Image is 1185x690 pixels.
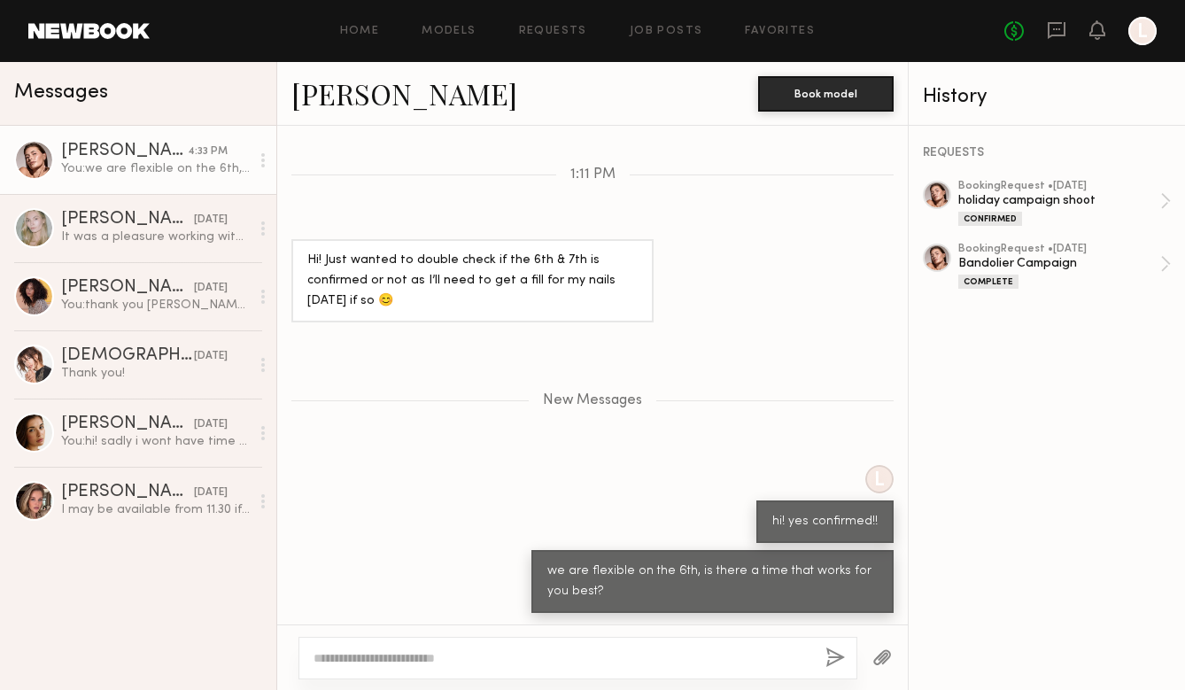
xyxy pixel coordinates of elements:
[61,211,194,229] div: [PERSON_NAME]
[519,26,587,37] a: Requests
[61,484,194,501] div: [PERSON_NAME]
[1128,17,1157,45] a: L
[958,212,1022,226] div: Confirmed
[61,415,194,433] div: [PERSON_NAME]
[61,229,250,245] div: It was a pleasure working with all of you😊💕 Hope to see you again soon!
[547,562,878,602] div: we are flexible on the 6th, is there a time that works for you best?
[188,143,228,160] div: 4:33 PM
[570,167,616,182] span: 1:11 PM
[61,297,250,314] div: You: thank you [PERSON_NAME]!!! you were so so great
[61,347,194,365] div: [DEMOGRAPHIC_DATA][PERSON_NAME]
[194,280,228,297] div: [DATE]
[61,365,250,382] div: Thank you!
[958,244,1171,289] a: bookingRequest •[DATE]Bandolier CampaignComplete
[958,192,1160,209] div: holiday campaign shoot
[61,143,188,160] div: [PERSON_NAME]
[291,74,517,112] a: [PERSON_NAME]
[758,76,894,112] button: Book model
[745,26,815,37] a: Favorites
[307,251,638,312] div: Hi! Just wanted to double check if the 6th & 7th is confirmed or not as I’ll need to get a fill f...
[958,181,1171,226] a: bookingRequest •[DATE]holiday campaign shootConfirmed
[14,82,108,103] span: Messages
[422,26,476,37] a: Models
[61,433,250,450] div: You: hi! sadly i wont have time this week. Let us know when youre back and want to swing by the o...
[61,501,250,518] div: I may be available from 11.30 if that helps
[194,416,228,433] div: [DATE]
[61,160,250,177] div: You: we are flexible on the 6th, is there a time that works for you best?
[194,212,228,229] div: [DATE]
[958,275,1018,289] div: Complete
[194,348,228,365] div: [DATE]
[923,147,1171,159] div: REQUESTS
[923,87,1171,107] div: History
[194,485,228,501] div: [DATE]
[958,181,1160,192] div: booking Request • [DATE]
[758,85,894,100] a: Book model
[543,393,642,408] span: New Messages
[958,255,1160,272] div: Bandolier Campaign
[340,26,380,37] a: Home
[772,512,878,532] div: hi! yes confirmed!!
[958,244,1160,255] div: booking Request • [DATE]
[630,26,703,37] a: Job Posts
[61,279,194,297] div: [PERSON_NAME]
